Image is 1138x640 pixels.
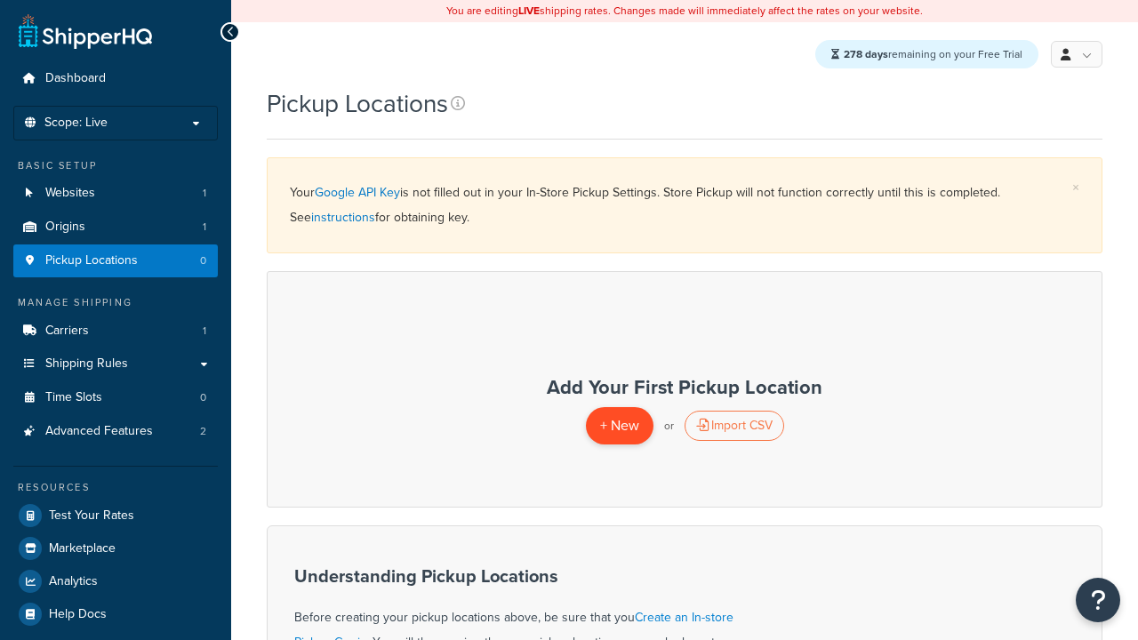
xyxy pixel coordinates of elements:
[13,315,218,348] a: Carriers 1
[44,116,108,131] span: Scope: Live
[45,324,89,339] span: Carriers
[13,211,218,244] li: Origins
[45,71,106,86] span: Dashboard
[45,220,85,235] span: Origins
[1076,578,1120,622] button: Open Resource Center
[45,424,153,439] span: Advanced Features
[267,86,448,121] h1: Pickup Locations
[311,208,375,227] a: instructions
[13,295,218,310] div: Manage Shipping
[49,508,134,524] span: Test Your Rates
[200,424,206,439] span: 2
[45,356,128,372] span: Shipping Rules
[13,480,218,495] div: Resources
[285,377,1084,398] h3: Add Your First Pickup Location
[13,177,218,210] a: Websites 1
[203,324,206,339] span: 1
[19,13,152,49] a: ShipperHQ Home
[49,607,107,622] span: Help Docs
[45,253,138,268] span: Pickup Locations
[13,244,218,277] li: Pickup Locations
[844,46,888,62] strong: 278 days
[13,381,218,414] li: Time Slots
[290,180,1079,230] div: Your is not filled out in your In-Store Pickup Settings. Store Pickup will not function correctly...
[49,574,98,589] span: Analytics
[13,62,218,95] a: Dashboard
[13,177,218,210] li: Websites
[586,407,653,444] a: + New
[13,532,218,564] a: Marketplace
[600,415,639,436] span: + New
[13,565,218,597] a: Analytics
[49,541,116,556] span: Marketplace
[13,500,218,532] a: Test Your Rates
[664,413,674,438] p: or
[13,415,218,448] a: Advanced Features 2
[518,3,540,19] b: LIVE
[13,348,218,380] a: Shipping Rules
[13,415,218,448] li: Advanced Features
[13,244,218,277] a: Pickup Locations 0
[45,390,102,405] span: Time Slots
[13,315,218,348] li: Carriers
[203,186,206,201] span: 1
[13,158,218,173] div: Basic Setup
[13,211,218,244] a: Origins 1
[203,220,206,235] span: 1
[13,598,218,630] a: Help Docs
[200,390,206,405] span: 0
[815,40,1038,68] div: remaining on your Free Trial
[13,381,218,414] a: Time Slots 0
[1072,180,1079,195] a: ×
[315,183,400,202] a: Google API Key
[685,411,784,441] div: Import CSV
[294,566,739,586] h3: Understanding Pickup Locations
[200,253,206,268] span: 0
[45,186,95,201] span: Websites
